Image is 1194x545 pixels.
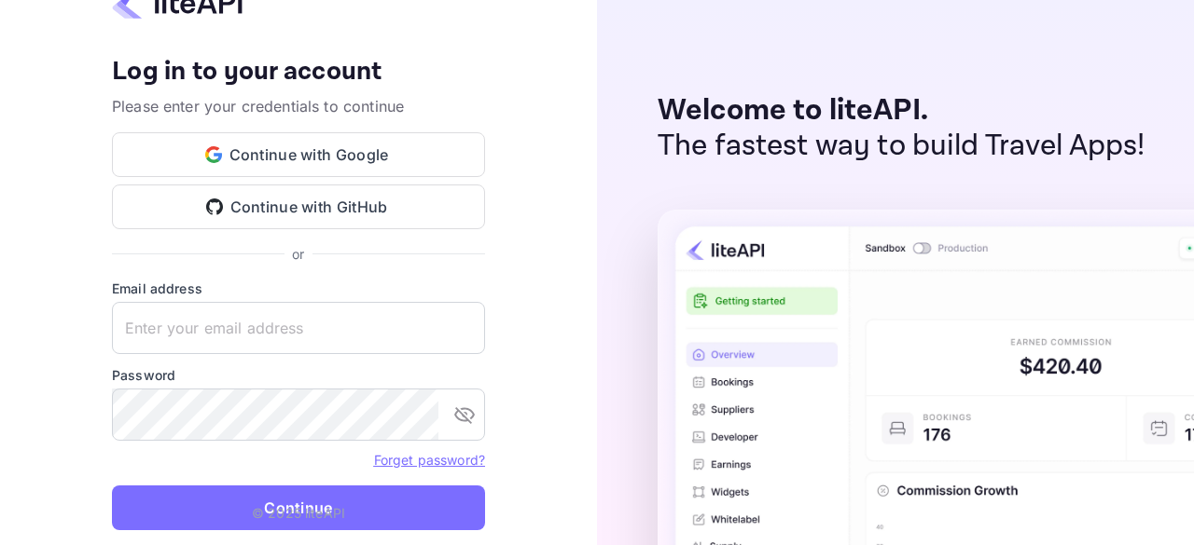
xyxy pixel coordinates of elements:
[112,56,485,89] h4: Log in to your account
[112,485,485,530] button: Continue
[112,279,485,298] label: Email address
[292,244,304,264] p: or
[112,184,485,229] button: Continue with GitHub
[112,132,485,177] button: Continue with Google
[112,302,485,354] input: Enter your email address
[658,93,1145,129] p: Welcome to liteAPI.
[658,129,1145,164] p: The fastest way to build Travel Apps!
[450,317,472,339] keeper-lock: Open Keeper Popup
[112,95,485,117] p: Please enter your credentials to continue
[112,365,485,385] label: Password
